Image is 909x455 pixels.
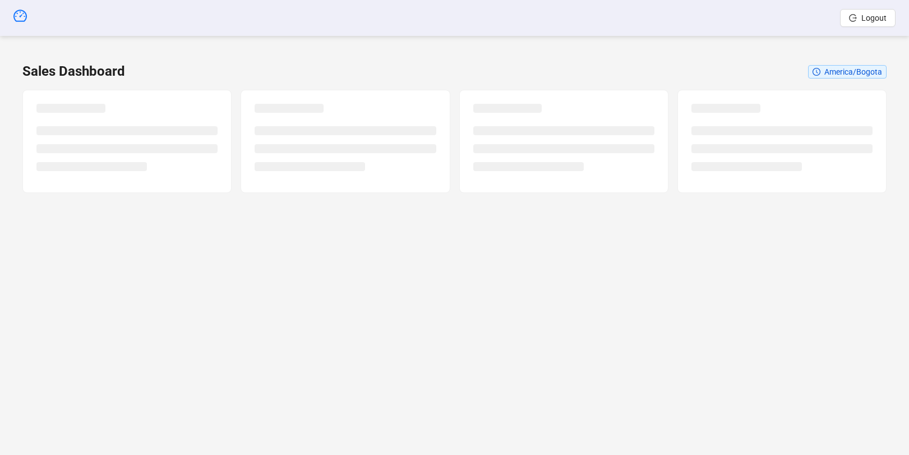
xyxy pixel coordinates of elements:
[813,68,820,76] span: clock-circle
[861,13,887,22] span: Logout
[13,9,27,22] span: dashboard
[824,67,882,76] span: America/Bogota
[849,14,857,22] span: logout
[22,63,125,81] h3: Sales Dashboard
[840,9,896,27] button: Logout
